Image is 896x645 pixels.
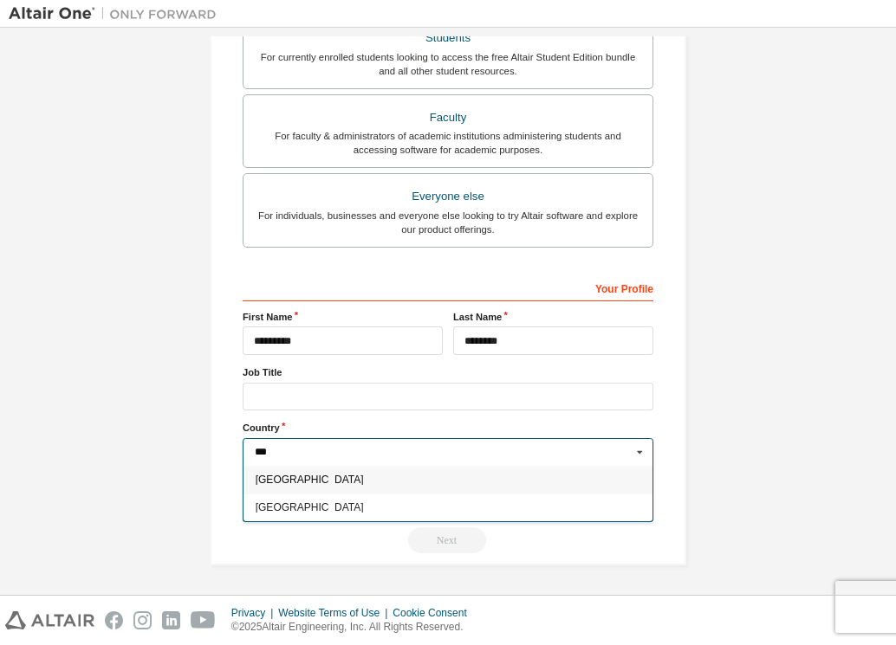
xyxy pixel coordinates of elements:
[105,611,123,629] img: facebook.svg
[254,50,642,78] div: For currently enrolled students looking to access the free Altair Student Edition bundle and all ...
[453,310,653,324] label: Last Name
[254,129,642,157] div: For faculty & administrators of academic institutions administering students and accessing softwa...
[256,502,641,513] span: [GEOGRAPHIC_DATA]
[254,209,642,236] div: For individuals, businesses and everyone else looking to try Altair software and explore our prod...
[243,310,443,324] label: First Name
[191,611,216,629] img: youtube.svg
[393,606,477,620] div: Cookie Consent
[5,611,94,629] img: altair_logo.svg
[243,365,653,379] label: Job Title
[278,606,393,620] div: Website Terms of Use
[243,421,653,435] label: Country
[162,611,180,629] img: linkedin.svg
[254,26,642,50] div: Students
[133,611,152,629] img: instagram.svg
[254,184,642,209] div: Everyone else
[243,274,653,301] div: Your Profile
[256,474,641,485] span: [GEOGRAPHIC_DATA]
[9,5,225,23] img: Altair One
[243,527,653,553] div: Read and acccept EULA to continue
[231,620,477,635] p: © 2025 Altair Engineering, Inc. All Rights Reserved.
[231,606,278,620] div: Privacy
[254,106,642,130] div: Faculty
